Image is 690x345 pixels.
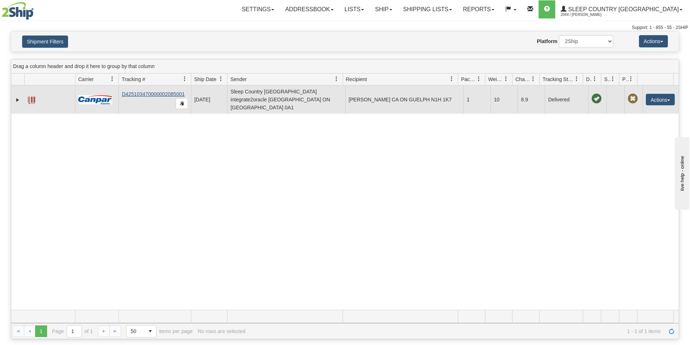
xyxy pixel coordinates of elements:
[179,73,191,85] a: Tracking # filter column settings
[28,93,35,105] a: Label
[646,94,675,105] button: Actions
[106,73,118,85] a: Carrier filter column settings
[591,94,602,104] span: On time
[473,73,485,85] a: Packages filter column settings
[126,325,156,337] span: Page sizes drop down
[78,76,94,83] span: Carrier
[191,85,227,114] td: [DATE]
[198,328,246,334] div: No rows are selected
[545,85,588,114] td: Delivered
[570,73,583,85] a: Tracking Status filter column settings
[227,85,345,114] td: Sleep Country [GEOGRAPHIC_DATA] integrate2oracle [GEOGRAPHIC_DATA] ON [GEOGRAPHIC_DATA] 0A1
[461,76,476,83] span: Packages
[126,325,193,337] span: items per page
[604,76,610,83] span: Shipment Issues
[131,328,140,335] span: 50
[527,73,539,85] a: Charge filter column settings
[145,325,156,337] span: select
[589,73,601,85] a: Delivery Status filter column settings
[586,76,592,83] span: Delivery Status
[5,6,67,12] div: live help - online
[2,25,688,31] div: Support: 1 - 855 - 55 - 2SHIP
[555,0,688,18] a: Sleep Country [GEOGRAPHIC_DATA] 2044 / [PERSON_NAME]
[369,0,397,18] a: Ship
[194,76,216,83] span: Ship Date
[22,35,68,48] button: Shipment Filters
[330,73,343,85] a: Sender filter column settings
[490,85,518,114] td: 10
[35,325,47,337] span: Page 1
[518,85,545,114] td: 8.9
[561,11,615,18] span: 2044 / [PERSON_NAME]
[457,0,500,18] a: Reports
[488,76,503,83] span: Weight
[673,135,689,209] iframe: chat widget
[566,6,679,12] span: Sleep Country [GEOGRAPHIC_DATA]
[67,325,81,337] input: Page 1
[250,328,661,334] span: 1 - 1 of 1 items
[543,76,574,83] span: Tracking Status
[236,0,280,18] a: Settings
[52,325,93,337] span: Page of 1
[176,98,188,109] button: Copy to clipboard
[625,73,637,85] a: Pickup Status filter column settings
[78,95,112,104] img: 14 - Canpar
[515,76,531,83] span: Charge
[11,59,679,73] div: grid grouping header
[2,2,34,20] img: logo2044.jpg
[346,76,367,83] span: Recipient
[639,35,668,47] button: Actions
[14,96,21,104] a: Expand
[628,94,638,104] span: Pickup Not Assigned
[345,85,463,114] td: [PERSON_NAME] CA ON GUELPH N1H 1K7
[446,73,458,85] a: Recipient filter column settings
[666,325,677,337] a: Refresh
[215,73,227,85] a: Ship Date filter column settings
[500,73,512,85] a: Weight filter column settings
[230,76,247,83] span: Sender
[537,38,557,45] label: Platform
[122,76,145,83] span: Tracking #
[398,0,457,18] a: Shipping lists
[339,0,369,18] a: Lists
[463,85,490,114] td: 1
[622,76,628,83] span: Pickup Status
[280,0,339,18] a: Addressbook
[122,91,185,97] a: D425103470000002085001
[607,73,619,85] a: Shipment Issues filter column settings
